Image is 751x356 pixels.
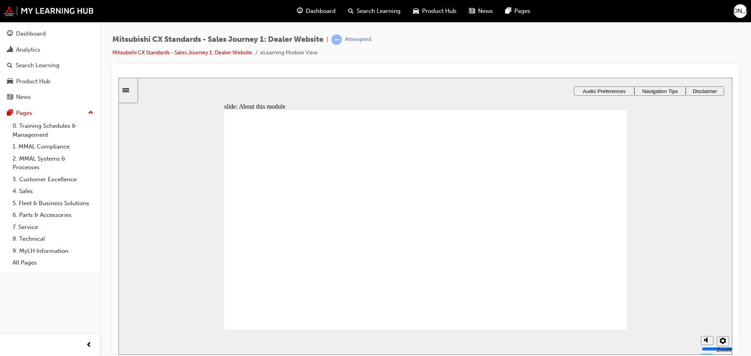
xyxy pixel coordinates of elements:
[112,35,323,44] span: Mitsubishi CX Standards - Sales Journey 1: Dealer Website
[422,7,456,16] span: Product Hub
[567,9,605,18] button: Disclaimer
[3,43,97,57] a: Analytics
[3,106,97,120] button: Pages
[16,45,40,54] div: Analytics
[3,74,97,89] a: Product Hub
[16,93,31,102] div: News
[574,11,598,16] span: Disclaimer
[331,34,342,45] span: learningRecordVerb_ATTEMPT-icon
[463,3,499,19] a: news-iconNews
[112,49,252,56] a: Mitsubishi CX Standards - Sales Journey 1: Dealer Website
[9,245,97,257] a: 9. MyLH Information
[514,7,530,16] span: Pages
[455,9,516,18] button: Audio Preferences
[260,48,318,57] li: eLearning Module View
[9,153,97,174] a: 2. MMAL Systems & Processes
[598,259,611,268] button: Settings
[3,90,97,104] a: News
[598,268,613,289] label: Zoom to fit
[9,197,97,209] a: 5. Fleet & Business Solutions
[9,209,97,221] a: 6. Parts & Accessories
[345,36,371,43] div: Attempted
[16,61,59,70] div: Search Learning
[583,268,634,274] input: volume
[9,141,97,153] a: 1. MMAL Compliance
[9,185,97,197] a: 4. Sales
[86,340,92,350] span: prev-icon
[88,108,93,118] span: up-icon
[9,174,97,186] a: 3. Customer Excellence
[3,25,97,106] button: DashboardAnalyticsSearch LearningProduct HubNews
[579,252,610,277] div: misc controls
[524,11,559,16] span: Navigation Tips
[4,6,94,16] img: mmal
[291,3,342,19] a: guage-iconDashboard
[733,4,747,18] button: [PERSON_NAME]
[7,47,13,54] span: chart-icon
[3,27,97,41] a: Dashboard
[7,94,13,101] span: news-icon
[348,6,354,16] span: search-icon
[9,233,97,245] a: 8. Technical
[9,120,97,141] a: 0. Training Schedules & Management
[357,7,401,16] span: Search Learning
[16,109,32,118] div: Pages
[582,258,595,267] button: Mute (Ctrl+Alt+M)
[342,3,407,19] a: search-iconSearch Learning
[16,77,50,86] div: Product Hub
[327,35,328,44] span: |
[16,29,46,38] div: Dashboard
[505,6,511,16] span: pages-icon
[478,7,493,16] span: News
[7,78,13,85] span: car-icon
[306,7,336,16] span: Dashboard
[297,6,303,16] span: guage-icon
[9,257,97,269] a: All Pages
[9,221,97,233] a: 7. Service
[7,110,13,117] span: pages-icon
[516,9,567,18] button: Navigation Tips
[7,62,13,69] span: search-icon
[407,3,463,19] a: car-iconProduct Hub
[469,6,475,16] span: news-icon
[464,11,507,16] span: Audio Preferences
[499,3,537,19] a: pages-iconPages
[3,58,97,73] a: Search Learning
[7,30,13,38] span: guage-icon
[413,6,419,16] span: car-icon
